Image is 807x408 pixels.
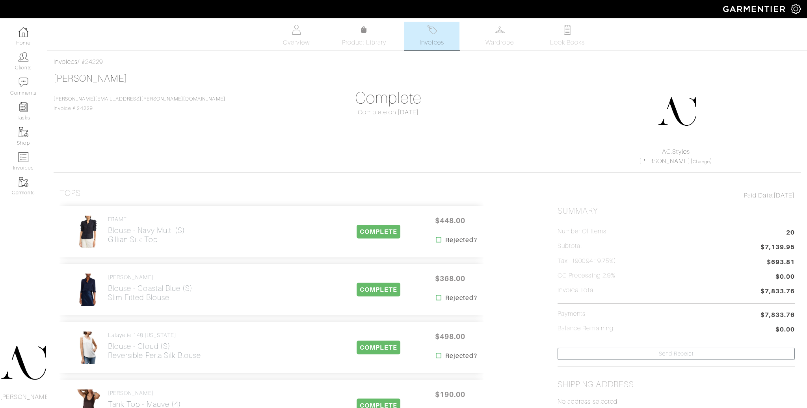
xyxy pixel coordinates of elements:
[662,148,690,155] a: AC.Styles
[786,228,795,238] span: 20
[426,328,474,345] span: $498.00
[75,215,102,248] img: 9AHfmhaAUi1nZgoU81tBaxM8
[270,108,507,117] div: Complete on [DATE]
[108,284,193,302] h2: Blouse - Coastal Blue (S) Slim Fitted Blouse
[357,283,400,296] span: COMPLETE
[19,77,28,87] img: comment-icon-a0a6a9ef722e966f86d9cbdc48e553b5cf19dbc54f86b18d962a5391bc8f6eb6.png
[108,390,181,397] h4: [PERSON_NAME]
[19,102,28,112] img: reminder-icon-8004d30b9f0a5d33ae49ab947aed9ed385cf756f9e5892f1edd6e32f2345188e.png
[558,242,582,250] h5: Subtotal
[561,147,791,166] div: ( )
[426,270,474,287] span: $368.00
[761,310,795,320] span: $7,833.76
[54,58,78,65] a: Invoices
[19,52,28,62] img: clients-icon-6bae9207a08558b7cb47a8932f037763ab4055f8c8b6bfacd5dc20c3e0201464.png
[108,274,193,302] a: [PERSON_NAME] Blouse - Coastal Blue (S)Slim Fitted Blouse
[744,192,774,199] span: Paid Date:
[761,287,795,297] span: $7,833.76
[558,287,595,294] h5: Invoice Total
[108,274,193,281] h4: [PERSON_NAME]
[563,25,573,35] img: todo-9ac3debb85659649dc8f770b8b6100bb5dab4b48dedcbae339e5042a72dfd3cc.svg
[292,25,301,35] img: basicinfo-40fd8af6dae0f16599ec9e87c0ef1c0a1fdea2edbe929e3d69a839185d80c458.svg
[427,25,437,35] img: orders-27d20c2124de7fd6de4e0e44c1d41de31381a507db9b33961299e4e07d508b8c.svg
[550,38,585,47] span: Look Books
[19,177,28,187] img: garments-icon-b7da505a4dc4fd61783c78ac3ca0ef83fa9d6f193b1c9dc38574b1d14d53ca28.png
[761,242,795,253] span: $7,139.95
[54,73,127,84] a: [PERSON_NAME]
[75,273,102,306] img: 34zEuQXRpN4h4knKDHkJ82aP
[558,191,795,200] div: [DATE]
[54,96,225,111] span: Invoice # 24229
[357,341,400,354] span: COMPLETE
[108,226,185,244] h2: Blouse - Navy Multi (S) Gillian Silk Top
[775,325,795,335] span: $0.00
[357,225,400,238] span: COMPLETE
[767,257,795,267] span: $693.81
[270,89,507,108] h1: Complete
[426,212,474,229] span: $448.00
[54,96,225,102] a: [PERSON_NAME][EMAIL_ADDRESS][PERSON_NAME][DOMAIN_NAME]
[19,127,28,137] img: garments-icon-b7da505a4dc4fd61783c78ac3ca0ef83fa9d6f193b1c9dc38574b1d14d53ca28.png
[558,228,606,235] h5: Number of Items
[540,22,595,50] a: Look Books
[639,158,690,165] a: [PERSON_NAME]
[558,272,615,279] h5: CC Processing 2.9%
[558,325,614,332] h5: Balance Remaining
[342,38,387,47] span: Product Library
[108,332,201,339] h4: Lafayette 148 [US_STATE]
[108,216,185,223] h4: FRAME
[54,57,801,67] div: / #24229
[60,188,81,198] h3: Tops
[558,257,616,265] h5: Tax (90094 : 9.75%)
[558,206,795,216] h2: Summary
[558,380,634,389] h2: Shipping Address
[558,397,795,406] p: No address selected
[657,92,697,131] img: DupYt8CPKc6sZyAt3svX5Z74.png
[693,159,710,164] a: Change
[775,272,795,283] span: $0.00
[719,2,791,16] img: garmentier-logo-header-white-b43fb05a5012e4ada735d5af1a66efaba907eab6374d6393d1fbf88cb4ef424d.png
[445,351,477,361] strong: Rejected?
[404,22,459,50] a: Invoices
[283,38,309,47] span: Overview
[19,27,28,37] img: dashboard-icon-dbcd8f5a0b271acd01030246c82b418ddd0df26cd7fceb0bd07c9910d44c42f6.png
[445,235,477,245] strong: Rejected?
[75,331,102,364] img: W8Mrx2fFFQZoeLuirCHcT6qh
[420,38,444,47] span: Invoices
[19,152,28,162] img: orders-icon-0abe47150d42831381b5fb84f609e132dff9fe21cb692f30cb5eec754e2cba89.png
[495,25,505,35] img: wardrobe-487a4870c1b7c33e795ec22d11cfc2ed9d08956e64fb3008fe2437562e282088.svg
[445,293,477,303] strong: Rejected?
[485,38,514,47] span: Wardrobe
[558,310,586,318] h5: Payments
[269,22,324,50] a: Overview
[558,348,795,360] a: Send Receipt
[426,386,474,403] span: $190.00
[472,22,527,50] a: Wardrobe
[108,342,201,360] h2: Blouse - Cloud (S) Reversible Perla Silk Blouse
[337,25,392,47] a: Product Library
[108,332,201,360] a: Lafayette 148 [US_STATE] Blouse - Cloud (S)Reversible Perla Silk Blouse
[108,216,185,244] a: FRAME Blouse - Navy Multi (S)Gillian Silk Top
[791,4,801,14] img: gear-icon-white-bd11855cb880d31180b6d7d6211b90ccbf57a29d726f0c71d8c61bd08dd39cc2.png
